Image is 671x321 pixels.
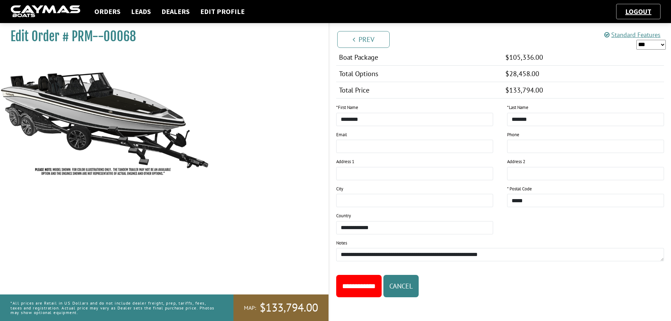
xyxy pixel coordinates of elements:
[233,294,329,321] a: MAP:$133,794.00
[505,69,539,78] span: $28,458.00
[505,86,543,95] span: $133,794.00
[505,53,543,62] span: $105,336.00
[260,300,318,315] span: $133,794.00
[197,7,248,16] a: Edit Profile
[383,275,419,297] button: Cancel
[507,158,525,165] label: Address 2
[10,29,311,44] h1: Edit Order # PRM--00068
[336,212,351,219] label: Country
[336,49,503,66] td: Boat Package
[336,240,347,247] label: Notes
[336,185,343,192] label: City
[335,30,671,48] ul: Pagination
[158,7,193,16] a: Dealers
[10,5,80,18] img: caymas-dealer-connect-2ed40d3bc7270c1d8d7ffb4b79bf05adc795679939227970def78ec6f6c03838.gif
[337,31,390,48] a: Prev
[622,7,655,16] a: Logout
[604,31,661,39] a: Standard Features
[507,104,528,111] label: Last Name
[10,297,218,318] p: *All prices are Retail in US Dollars and do not include dealer freight, prep, tariffs, fees, taxe...
[336,131,347,138] label: Email
[336,66,503,82] td: Total Options
[336,82,503,99] td: Total Price
[91,7,124,16] a: Orders
[128,7,154,16] a: Leads
[336,104,358,111] label: First Name
[244,304,256,312] span: MAP:
[507,185,532,192] label: * Postal Code
[507,131,519,138] label: Phone
[336,158,354,165] label: Address 1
